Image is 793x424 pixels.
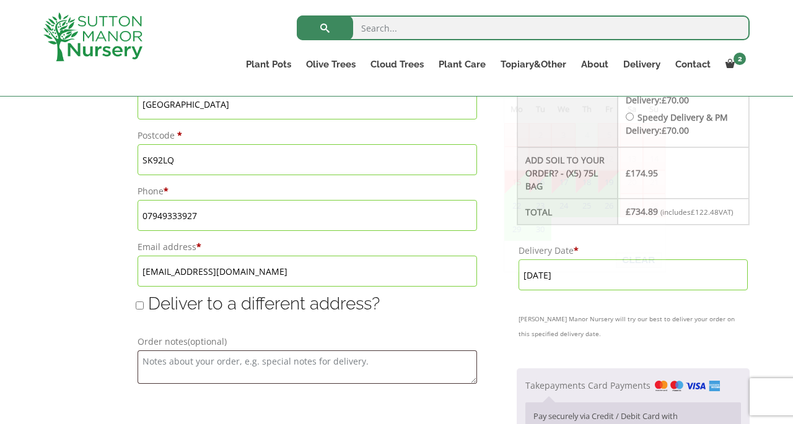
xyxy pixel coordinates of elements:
span: 5 [598,124,620,146]
span: 122.48 [691,207,719,217]
label: Speedy Delivery & PM Delivery: [626,111,728,136]
button: Clear [616,253,661,268]
span: 27 [621,194,642,217]
a: 23 [530,194,551,217]
a: 29 [505,218,528,240]
span: 12 [598,147,620,170]
span: 20 [621,171,642,193]
label: Order notes [138,333,477,350]
a: 25 [576,194,597,217]
a: 30 [530,218,551,240]
a: Contact [668,56,718,73]
td: Available Deliveries60 [598,194,620,217]
span: 6 [621,124,642,146]
a: 2 [718,56,750,73]
span: 2 [734,53,746,65]
label: Email address [138,238,477,256]
td: Available Deliveries60 [529,194,551,217]
img: logo [43,12,142,61]
span: Saturday [628,103,636,115]
a: 15 [505,171,528,193]
td: Available Deliveries59 [576,170,598,194]
input: Search... [297,15,750,40]
span: Tuesday [536,103,545,115]
span: 28 [644,194,665,217]
td: Available Deliveries56 [504,170,529,194]
a: 19 [598,171,620,193]
bdi: 70.00 [662,94,689,106]
label: Phone [138,183,477,200]
a: 26 [598,194,620,217]
a: 18 [576,171,597,193]
td: Available Deliveries59 [551,170,576,194]
span: 21 [644,171,665,193]
span: £ [691,207,695,217]
a: Delivery [616,56,668,73]
span: 2 [530,124,551,146]
span: 1 [505,124,528,146]
a: Plant Care [431,56,493,73]
td: Available Deliveries60 [504,194,529,217]
span: 13 [621,147,642,170]
td: Available Deliveries60 [504,217,529,241]
a: Cloud Trees [363,56,431,73]
label: Takepayments Card Payments [525,379,719,391]
span: (optional) [188,335,227,347]
bdi: 70.00 [662,124,689,136]
small: [PERSON_NAME] Manor Nursery will try our best to deliver your order on this specified delivery date. [519,311,748,341]
small: (includes VAT) [660,207,733,217]
span: 3 [552,124,575,146]
td: Cut-off time over [576,123,598,147]
span: 9 [530,147,551,170]
span: Friday [605,103,613,115]
span: Deliver to a different address? [148,293,380,314]
span: 8 [505,147,528,170]
label: Postcode [138,127,477,144]
span: 14 [644,147,665,170]
td: Available Deliveries60 [576,194,598,217]
td: Available Deliveries58 [598,170,620,194]
input: Choose a Delivery Date [519,259,748,290]
td: Available Deliveries58 [529,170,551,194]
span: 10 [552,147,575,170]
span: 4 [576,124,597,146]
span: Monday [510,103,523,115]
td: Available Deliveries60 [529,217,551,241]
a: Plant Pots [239,56,299,73]
a: 16 [530,171,551,193]
a: Topiary&Other [493,56,574,73]
img: Takepayments Card Payments [655,381,719,391]
a: 24 [552,194,575,217]
td: Available Deliveries60 [551,194,576,217]
a: About [574,56,616,73]
a: 22 [505,194,528,217]
span: 11 [576,147,597,170]
input: Deliver to a different address? [136,301,144,309]
span: Wednesday [558,103,569,115]
span: Thursday [582,103,592,115]
a: 17 [552,171,575,193]
span: Sunday [649,103,659,115]
span: 7 [644,124,665,146]
a: Olive Trees [299,56,363,73]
